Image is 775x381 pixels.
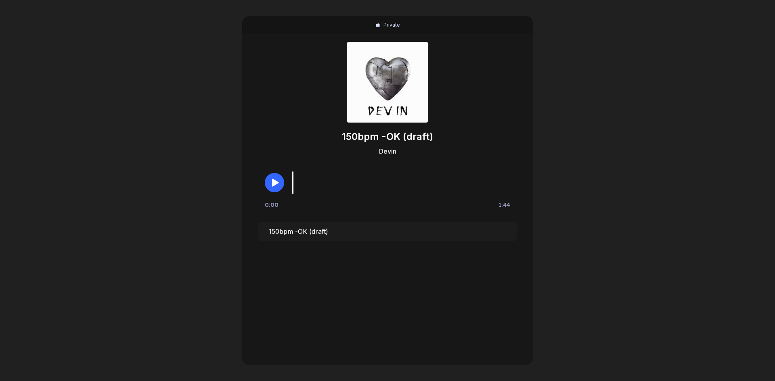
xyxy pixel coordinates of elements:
div: 0:00 [265,201,279,208]
img: Artwork [347,42,428,123]
div: 150bpm -OK (draft) [269,227,328,235]
div: 150bpm -OK (draft) [342,131,433,142]
div: Private [383,22,400,28]
div: 1:44 [499,201,510,208]
a: Devin [379,147,396,155]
